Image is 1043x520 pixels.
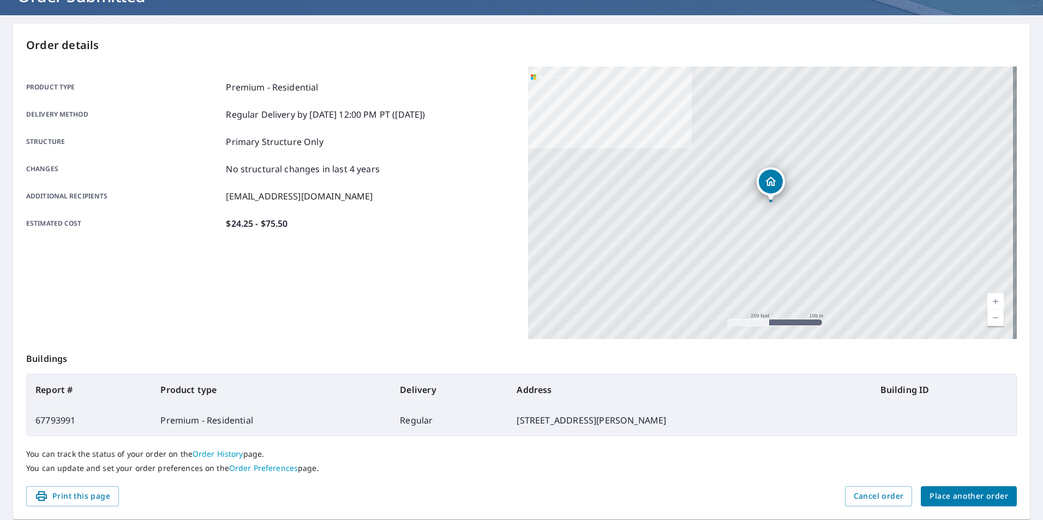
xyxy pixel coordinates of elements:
[26,463,1017,473] p: You can update and set your order preferences on the page.
[226,108,425,121] p: Regular Delivery by [DATE] 12:00 PM PT ([DATE])
[987,293,1004,310] a: Current Level 17, Zoom In
[26,449,1017,459] p: You can track the status of your order on the page.
[226,162,380,176] p: No structural changes in last 4 years
[508,405,871,436] td: [STREET_ADDRESS][PERSON_NAME]
[508,374,871,405] th: Address
[35,489,110,503] span: Print this page
[226,135,323,148] p: Primary Structure Only
[987,310,1004,326] a: Current Level 17, Zoom Out
[757,167,785,201] div: Dropped pin, building 1, Residential property, 16013 Hutton Ln Jacksonville, FL 32218
[27,405,152,436] td: 67793991
[26,108,221,121] p: Delivery method
[229,463,298,473] a: Order Preferences
[921,486,1017,506] button: Place another order
[152,405,391,436] td: Premium - Residential
[391,374,508,405] th: Delivery
[26,162,221,176] p: Changes
[27,374,152,405] th: Report #
[26,217,221,230] p: Estimated cost
[26,339,1017,374] p: Buildings
[930,489,1008,503] span: Place another order
[26,37,1017,53] p: Order details
[226,217,287,230] p: $24.25 - $75.50
[26,81,221,94] p: Product type
[26,486,119,506] button: Print this page
[845,486,913,506] button: Cancel order
[226,81,318,94] p: Premium - Residential
[854,489,904,503] span: Cancel order
[391,405,508,436] td: Regular
[226,190,373,203] p: [EMAIL_ADDRESS][DOMAIN_NAME]
[152,374,391,405] th: Product type
[26,135,221,148] p: Structure
[193,449,243,459] a: Order History
[872,374,1016,405] th: Building ID
[26,190,221,203] p: Additional recipients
